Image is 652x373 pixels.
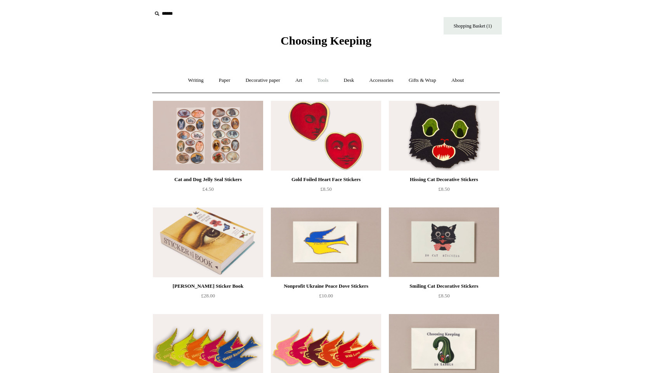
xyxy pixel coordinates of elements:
a: Desk [337,70,361,91]
a: Choosing Keeping [281,40,371,46]
span: £4.50 [202,186,213,192]
div: Smiling Cat Decorative Stickers [391,281,497,291]
a: Nonprofit Ukraine Peace Dove Stickers Nonprofit Ukraine Peace Dove Stickers [271,207,381,277]
a: Hissing Cat Decorative Stickers Hissing Cat Decorative Stickers [389,101,499,171]
a: Smiling Cat Decorative Stickers £8.50 [389,281,499,313]
a: Gifts & Wrap [402,70,443,91]
span: Choosing Keeping [281,34,371,47]
a: Cat and Dog Jelly Seal Stickers £4.50 [153,175,263,207]
span: £8.50 [320,186,331,192]
a: Gold Foiled Heart Face Stickers Gold Foiled Heart Face Stickers [271,101,381,171]
div: [PERSON_NAME] Sticker Book [155,281,261,291]
a: Art [288,70,309,91]
a: [PERSON_NAME] Sticker Book £28.00 [153,281,263,313]
span: £10.00 [319,293,333,299]
img: John Derian Sticker Book [153,207,263,277]
span: £8.50 [438,186,449,192]
img: Smiling Cat Decorative Stickers [389,207,499,277]
img: Hissing Cat Decorative Stickers [389,101,499,171]
a: Tools [310,70,336,91]
a: Accessories [362,70,401,91]
img: Gold Foiled Heart Face Stickers [271,101,381,171]
a: Smiling Cat Decorative Stickers Smiling Cat Decorative Stickers [389,207,499,277]
span: £28.00 [201,293,215,299]
div: Gold Foiled Heart Face Stickers [273,175,379,184]
a: About [444,70,471,91]
a: John Derian Sticker Book John Derian Sticker Book [153,207,263,277]
span: £8.50 [438,293,449,299]
a: Decorative paper [239,70,287,91]
a: Cat and Dog Jelly Seal Stickers Cat and Dog Jelly Seal Stickers [153,101,263,171]
a: Shopping Basket (1) [444,17,502,35]
a: Hissing Cat Decorative Stickers £8.50 [389,175,499,207]
a: Gold Foiled Heart Face Stickers £8.50 [271,175,381,207]
a: Paper [212,70,238,91]
img: Cat and Dog Jelly Seal Stickers [153,101,263,171]
div: Cat and Dog Jelly Seal Stickers [155,175,261,184]
div: Hissing Cat Decorative Stickers [391,175,497,184]
img: Nonprofit Ukraine Peace Dove Stickers [271,207,381,277]
div: Nonprofit Ukraine Peace Dove Stickers [273,281,379,291]
a: Nonprofit Ukraine Peace Dove Stickers £10.00 [271,281,381,313]
a: Writing [181,70,211,91]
